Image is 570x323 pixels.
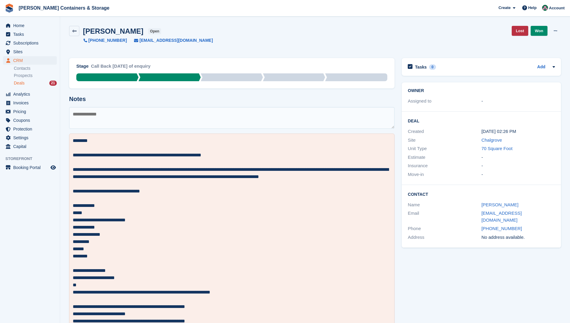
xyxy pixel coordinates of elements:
h2: Deal [408,118,555,124]
a: Preview store [50,164,57,171]
h2: [PERSON_NAME] [83,27,143,35]
a: Contacts [14,66,57,71]
div: 0 [429,64,436,70]
a: Prospects [14,72,57,79]
a: menu [3,56,57,65]
a: menu [3,107,57,116]
a: Add [537,64,545,71]
div: Name [408,201,481,208]
span: Protection [13,125,49,133]
a: menu [3,99,57,107]
a: [EMAIL_ADDRESS][DOMAIN_NAME] [127,37,213,44]
a: Won [531,26,547,36]
div: Site [408,137,481,144]
div: No address available. [481,234,555,241]
span: Booking Portal [13,163,49,172]
div: Move-in [408,171,481,178]
span: Account [549,5,565,11]
a: menu [3,90,57,98]
span: Home [13,21,49,30]
div: Phone [408,225,481,232]
a: [EMAIL_ADDRESS][DOMAIN_NAME] [481,211,522,223]
span: Pricing [13,107,49,116]
span: Prospects [14,73,32,78]
div: Stage [76,63,89,70]
span: CRM [13,56,49,65]
a: menu [3,21,57,30]
div: Insurance [408,162,481,169]
a: menu [3,134,57,142]
a: menu [3,48,57,56]
div: Address [408,234,481,241]
a: Chalgrove [481,137,502,143]
h2: Tasks [415,64,427,70]
span: Subscriptions [13,39,49,47]
a: menu [3,163,57,172]
span: Help [528,5,537,11]
span: Capital [13,142,49,151]
a: Deals 21 [14,80,57,86]
h2: Notes [69,96,395,103]
div: 21 [49,81,57,86]
span: Sites [13,48,49,56]
h2: Contact [408,191,555,197]
span: Tasks [13,30,49,38]
span: [PHONE_NUMBER] [88,37,127,44]
a: 70 Square Foot [481,146,512,151]
a: menu [3,142,57,151]
div: - [481,154,555,161]
img: Julia Marcham [542,5,548,11]
div: - [481,162,555,169]
span: [EMAIL_ADDRESS][DOMAIN_NAME] [139,37,213,44]
a: [PHONE_NUMBER] [481,226,522,231]
div: Created [408,128,481,135]
a: menu [3,30,57,38]
span: Settings [13,134,49,142]
div: Estimate [408,154,481,161]
div: [DATE] 02:26 PM [481,128,555,135]
div: - [481,171,555,178]
a: [PERSON_NAME] [481,202,518,207]
span: Invoices [13,99,49,107]
a: [PERSON_NAME] Containers & Storage [16,3,112,13]
a: menu [3,116,57,125]
div: Email [408,210,481,223]
span: Create [498,5,511,11]
img: stora-icon-8386f47178a22dfd0bd8f6a31ec36ba5ce8667c1dd55bd0f319d3a0aa187defe.svg [5,4,14,13]
span: Storefront [5,156,60,162]
a: [PHONE_NUMBER] [84,37,127,44]
div: - [481,98,555,105]
span: Coupons [13,116,49,125]
a: menu [3,39,57,47]
span: open [148,28,161,34]
a: menu [3,125,57,133]
span: Deals [14,80,25,86]
h2: Owner [408,88,555,93]
div: Assigned to [408,98,481,105]
span: Analytics [13,90,49,98]
div: Call Back [DATE] of enquiry [91,63,151,73]
a: Lost [512,26,528,36]
div: Unit Type [408,145,481,152]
